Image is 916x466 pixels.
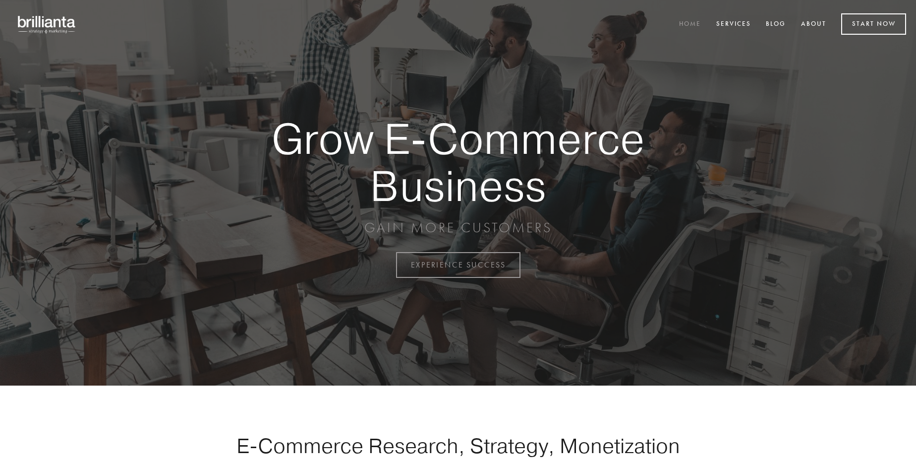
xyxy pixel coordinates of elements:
img: brillianta - research, strategy, marketing [10,10,84,39]
strong: Grow E-Commerce Business [237,115,679,209]
a: Home [673,16,707,33]
a: EXPERIENCE SUCCESS [396,252,520,278]
a: Blog [759,16,792,33]
a: About [795,16,833,33]
a: Services [710,16,757,33]
p: GAIN MORE CUSTOMERS [237,219,679,237]
h1: E-Commerce Research, Strategy, Monetization [205,433,711,458]
a: Start Now [841,13,906,35]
